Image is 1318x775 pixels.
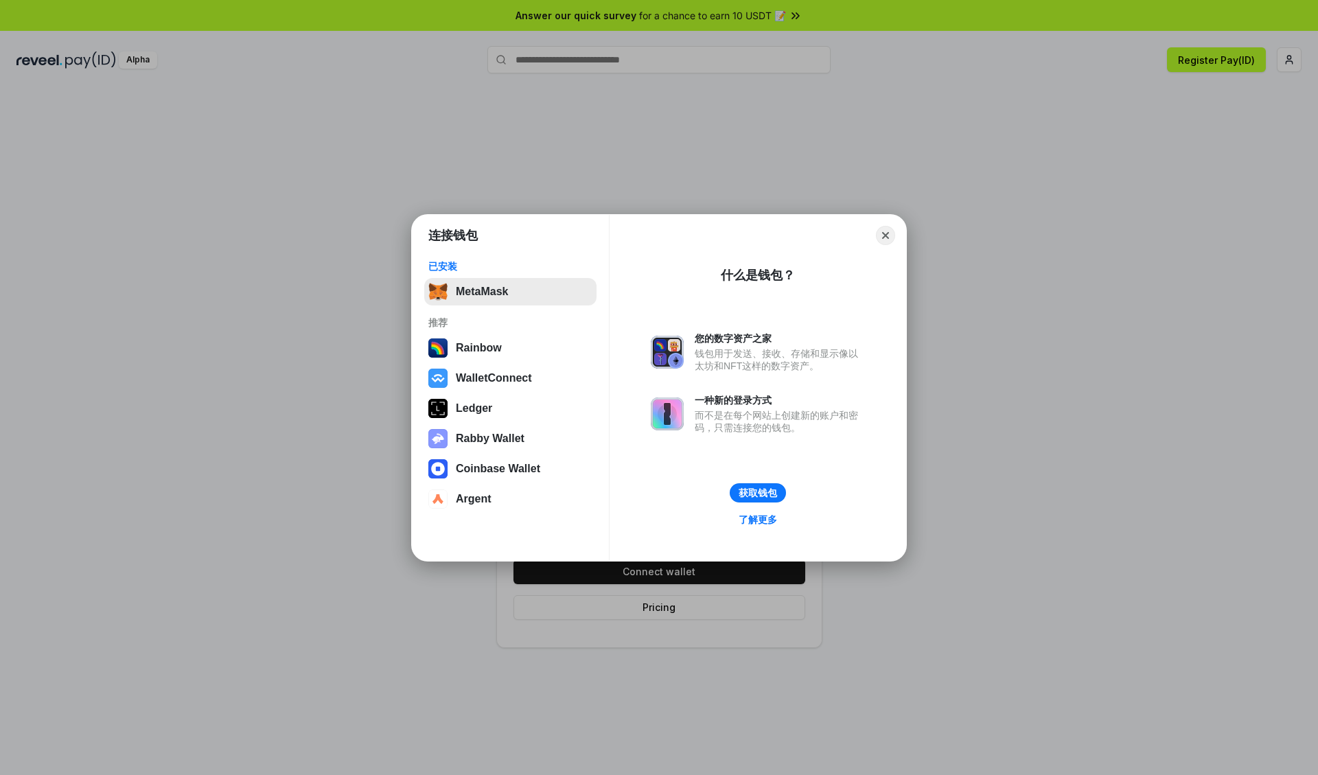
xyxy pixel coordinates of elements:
[456,432,524,445] div: Rabby Wallet
[424,455,597,483] button: Coinbase Wallet
[428,316,592,329] div: 推荐
[456,372,532,384] div: WalletConnect
[428,429,448,448] img: svg+xml,%3Csvg%20xmlns%3D%22http%3A%2F%2Fwww.w3.org%2F2000%2Fsvg%22%20fill%3D%22none%22%20viewBox...
[876,226,895,245] button: Close
[424,278,597,305] button: MetaMask
[695,394,865,406] div: 一种新的登录方式
[721,267,795,284] div: 什么是钱包？
[730,511,785,529] a: 了解更多
[456,342,502,354] div: Rainbow
[739,487,777,499] div: 获取钱包
[456,493,492,505] div: Argent
[730,483,786,502] button: 获取钱包
[428,459,448,478] img: svg+xml,%3Csvg%20width%3D%2228%22%20height%3D%2228%22%20viewBox%3D%220%200%2028%2028%22%20fill%3D...
[695,409,865,434] div: 而不是在每个网站上创建新的账户和密码，只需连接您的钱包。
[651,336,684,369] img: svg+xml,%3Csvg%20xmlns%3D%22http%3A%2F%2Fwww.w3.org%2F2000%2Fsvg%22%20fill%3D%22none%22%20viewBox...
[428,260,592,273] div: 已安装
[651,397,684,430] img: svg+xml,%3Csvg%20xmlns%3D%22http%3A%2F%2Fwww.w3.org%2F2000%2Fsvg%22%20fill%3D%22none%22%20viewBox...
[456,463,540,475] div: Coinbase Wallet
[739,513,777,526] div: 了解更多
[424,395,597,422] button: Ledger
[428,282,448,301] img: svg+xml,%3Csvg%20fill%3D%22none%22%20height%3D%2233%22%20viewBox%3D%220%200%2035%2033%22%20width%...
[428,489,448,509] img: svg+xml,%3Csvg%20width%3D%2228%22%20height%3D%2228%22%20viewBox%3D%220%200%2028%2028%22%20fill%3D...
[695,347,865,372] div: 钱包用于发送、接收、存储和显示像以太坊和NFT这样的数字资产。
[428,369,448,388] img: svg+xml,%3Csvg%20width%3D%2228%22%20height%3D%2228%22%20viewBox%3D%220%200%2028%2028%22%20fill%3D...
[424,365,597,392] button: WalletConnect
[456,402,492,415] div: Ledger
[456,286,508,298] div: MetaMask
[428,338,448,358] img: svg+xml,%3Csvg%20width%3D%22120%22%20height%3D%22120%22%20viewBox%3D%220%200%20120%20120%22%20fil...
[424,425,597,452] button: Rabby Wallet
[428,227,478,244] h1: 连接钱包
[424,334,597,362] button: Rainbow
[424,485,597,513] button: Argent
[695,332,865,345] div: 您的数字资产之家
[428,399,448,418] img: svg+xml,%3Csvg%20xmlns%3D%22http%3A%2F%2Fwww.w3.org%2F2000%2Fsvg%22%20width%3D%2228%22%20height%3...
